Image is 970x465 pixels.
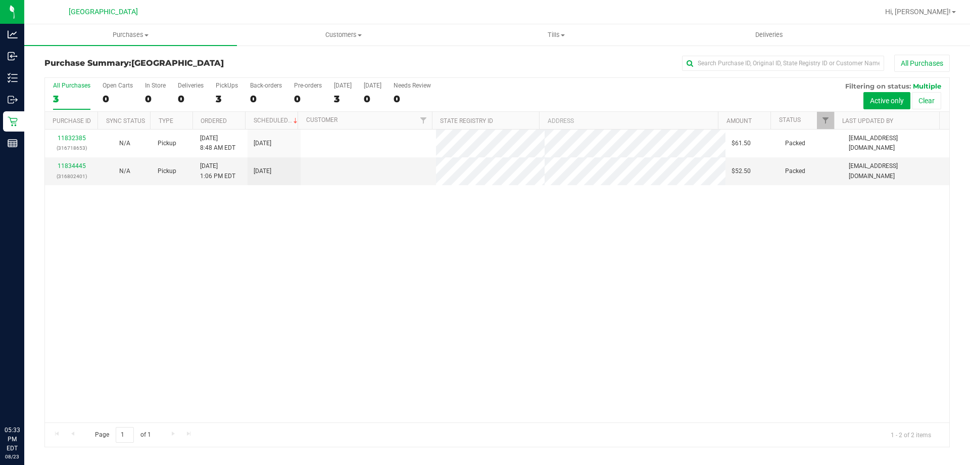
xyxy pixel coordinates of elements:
[364,93,381,105] div: 0
[364,82,381,89] div: [DATE]
[5,426,20,453] p: 05:33 PM EDT
[682,56,884,71] input: Search Purchase ID, Original ID, State Registry ID or Customer Name...
[779,116,801,123] a: Status
[158,139,176,148] span: Pickup
[732,166,751,176] span: $52.50
[53,93,90,105] div: 3
[450,30,662,39] span: Tills
[863,92,910,109] button: Active only
[51,172,92,181] p: (316802401)
[119,167,130,175] span: Not Applicable
[131,58,224,68] span: [GEOGRAPHIC_DATA]
[158,166,176,176] span: Pickup
[8,29,18,39] inline-svg: Analytics
[885,8,951,16] span: Hi, [PERSON_NAME]!
[8,73,18,83] inline-svg: Inventory
[912,92,941,109] button: Clear
[334,93,352,105] div: 3
[742,30,797,39] span: Deliveries
[53,82,90,89] div: All Purchases
[440,117,493,124] a: State Registry ID
[663,24,876,46] a: Deliveries
[817,112,834,129] a: Filter
[913,82,941,90] span: Multiple
[145,82,166,89] div: In Store
[250,82,282,89] div: Back-orders
[394,93,431,105] div: 0
[8,95,18,105] inline-svg: Outbound
[69,8,138,16] span: [GEOGRAPHIC_DATA]
[785,139,805,148] span: Packed
[10,384,40,414] iframe: Resource center
[842,117,893,124] a: Last Updated By
[200,134,235,153] span: [DATE] 8:48 AM EDT
[159,117,173,124] a: Type
[254,166,271,176] span: [DATE]
[394,82,431,89] div: Needs Review
[306,116,337,123] a: Customer
[450,24,662,46] a: Tills
[201,117,227,124] a: Ordered
[8,51,18,61] inline-svg: Inbound
[106,117,145,124] a: Sync Status
[415,112,432,129] a: Filter
[254,139,271,148] span: [DATE]
[883,427,939,442] span: 1 - 2 of 2 items
[849,134,943,153] span: [EMAIL_ADDRESS][DOMAIN_NAME]
[237,30,449,39] span: Customers
[119,166,130,176] button: N/A
[103,93,133,105] div: 0
[8,116,18,126] inline-svg: Retail
[145,93,166,105] div: 0
[294,93,322,105] div: 0
[116,427,134,443] input: 1
[58,135,86,142] a: 11832385
[726,117,752,124] a: Amount
[894,55,950,72] button: All Purchases
[732,139,751,148] span: $61.50
[254,117,300,124] a: Scheduled
[216,93,238,105] div: 3
[103,82,133,89] div: Open Carts
[250,93,282,105] div: 0
[53,117,91,124] a: Purchase ID
[51,143,92,153] p: (316718653)
[86,427,159,443] span: Page of 1
[334,82,352,89] div: [DATE]
[849,161,943,181] span: [EMAIL_ADDRESS][DOMAIN_NAME]
[237,24,450,46] a: Customers
[58,162,86,170] a: 11834445
[24,24,237,46] a: Purchases
[178,82,204,89] div: Deliveries
[539,112,718,130] th: Address
[178,93,204,105] div: 0
[216,82,238,89] div: PickUps
[845,82,911,90] span: Filtering on status:
[785,166,805,176] span: Packed
[119,139,130,148] button: N/A
[200,161,235,181] span: [DATE] 1:06 PM EDT
[24,30,237,39] span: Purchases
[44,59,346,68] h3: Purchase Summary:
[8,138,18,148] inline-svg: Reports
[294,82,322,89] div: Pre-orders
[5,453,20,460] p: 08/23
[119,140,130,147] span: Not Applicable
